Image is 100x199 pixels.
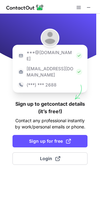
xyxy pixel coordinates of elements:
[18,53,24,59] img: https://contactout.com/extension/app/static/media/login-email-icon.f64bce713bb5cd1896fef81aa7b14a...
[12,100,87,115] h1: Sign up to get contact details (it’s free!)
[12,135,87,147] button: Sign up for free
[12,152,87,165] button: Login
[27,66,73,78] p: [EMAIL_ADDRESS][DOMAIN_NAME]
[40,155,60,162] span: Login
[18,82,24,88] img: https://contactout.com/extension/app/static/media/login-phone-icon.bacfcb865e29de816d437549d7f4cb...
[29,138,71,144] span: Sign up for free
[76,69,82,75] img: Check Icon
[18,69,24,75] img: https://contactout.com/extension/app/static/media/login-work-icon.638a5007170bc45168077fde17b29a1...
[76,53,82,59] img: Check Icon
[27,49,73,62] p: ***@[DOMAIN_NAME]
[12,118,87,130] p: Contact any professional instantly by work/personal emails or phone.
[6,4,44,11] img: ContactOut v5.3.10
